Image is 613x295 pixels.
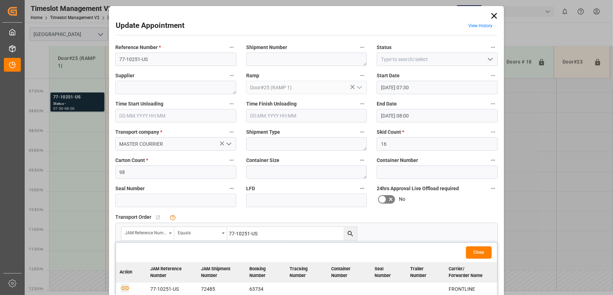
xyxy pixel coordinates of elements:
div: Equals [178,228,219,236]
button: Time Start Unloading [227,99,236,108]
button: Seal Number [227,184,236,193]
input: DD.MM.YYYY HH:MM [377,109,498,122]
button: Transport company * [227,127,236,137]
button: open menu [121,227,174,240]
div: JAM Reference Number [125,228,166,236]
span: Reference Number [115,44,161,51]
button: Start Date [488,71,498,80]
th: JAM Shipment Number [198,262,246,283]
button: Shipment Type [358,127,367,137]
span: Container Number [377,157,418,164]
input: DD.MM.YYYY HH:MM [377,81,498,94]
button: LFD [358,184,367,193]
th: Trailer Number [407,262,445,283]
a: View History [468,23,492,28]
th: Seal Number [371,262,407,283]
button: End Date [488,99,498,108]
button: Close [466,246,492,259]
span: End Date [377,100,397,108]
input: DD.MM.YYYY HH:MM [115,109,236,122]
button: open menu [223,139,233,150]
button: Skid Count * [488,127,498,137]
span: Seal Number [115,185,145,192]
span: Transport company [115,128,162,136]
span: Time Finish Unloading [246,100,297,108]
button: Status [488,43,498,52]
input: DD.MM.YYYY HH:MM [246,109,367,122]
button: Supplier [227,71,236,80]
input: Type to search [227,227,357,240]
span: Carton Count [115,157,148,164]
th: Booking Number [246,262,286,283]
span: Status [377,44,392,51]
th: JAM Reference Number [147,262,198,283]
span: LFD [246,185,255,192]
span: Transport Order [115,213,151,221]
button: search button [344,227,357,240]
button: open menu [484,54,495,65]
button: Shipment Number [358,43,367,52]
span: Container Size [246,157,279,164]
th: Container Number [328,262,371,283]
button: open menu [174,227,227,240]
button: Container Size [358,156,367,165]
span: Shipment Type [246,128,280,136]
h2: Update Appointment [116,20,184,31]
input: Type to search/select [377,53,498,66]
button: Time Finish Unloading [358,99,367,108]
span: Shipment Number [246,44,287,51]
span: No [399,195,405,203]
button: open menu [354,82,364,93]
th: Carrier/ Forwarder Name [445,262,497,283]
button: Container Number [488,156,498,165]
span: Supplier [115,72,134,79]
button: Ramp [358,71,367,80]
input: Type to search/select [246,81,367,94]
span: Time Start Unloading [115,100,163,108]
span: Skid Count [377,128,404,136]
span: Start Date [377,72,400,79]
span: Ramp [246,72,259,79]
button: 24hrs Approval Live Offload required [488,184,498,193]
th: Tracking Number [286,262,328,283]
th: Action [116,262,147,283]
button: Carton Count * [227,156,236,165]
span: 24hrs Approval Live Offload required [377,185,459,192]
button: Reference Number * [227,43,236,52]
